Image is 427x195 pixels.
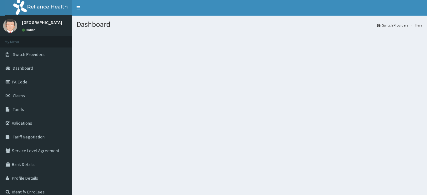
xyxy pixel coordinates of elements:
[77,20,422,28] h1: Dashboard
[13,107,24,112] span: Tariffs
[13,65,33,71] span: Dashboard
[377,22,408,28] a: Switch Providers
[409,22,422,28] li: Here
[13,52,45,57] span: Switch Providers
[13,93,25,98] span: Claims
[13,134,45,140] span: Tariff Negotiation
[3,19,17,33] img: User Image
[22,28,37,32] a: Online
[22,20,62,25] p: [GEOGRAPHIC_DATA]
